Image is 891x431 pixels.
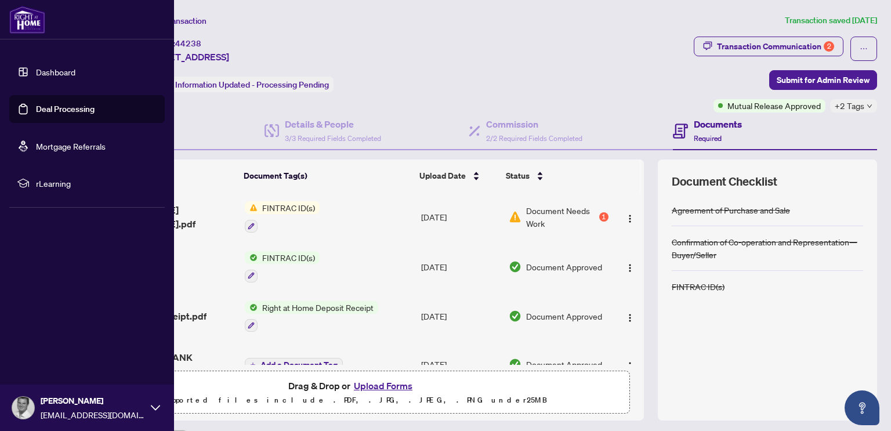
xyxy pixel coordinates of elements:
[416,192,504,242] td: [DATE]
[625,263,635,273] img: Logo
[509,310,521,323] img: Document Status
[245,201,258,214] img: Status Icon
[621,258,639,276] button: Logo
[144,50,229,64] span: [STREET_ADDRESS]
[672,280,725,293] div: FINTRAC ID(s)
[9,6,45,34] img: logo
[769,70,877,90] button: Submit for Admin Review
[245,201,320,233] button: Status IconFINTRAC ID(s)
[36,141,106,151] a: Mortgage Referrals
[175,38,201,49] span: 44238
[860,45,868,53] span: ellipsis
[36,104,95,114] a: Deal Processing
[245,251,320,282] button: Status IconFINTRAC ID(s)
[672,236,863,261] div: Confirmation of Co-operation and Representation—Buyer/Seller
[599,212,609,222] div: 1
[36,177,157,190] span: rLearning
[82,393,622,407] p: Supported files include .PDF, .JPG, .JPEG, .PNG under 25 MB
[509,260,521,273] img: Document Status
[258,201,320,214] span: FINTRAC ID(s)
[486,134,582,143] span: 2/2 Required Fields Completed
[416,292,504,342] td: [DATE]
[36,67,75,77] a: Dashboard
[501,160,610,192] th: Status
[506,169,530,182] span: Status
[835,99,864,113] span: +2 Tags
[239,160,415,192] th: Document Tag(s)
[75,371,629,414] span: Drag & Drop orUpload FormsSupported files include .PDF, .JPG, .JPEG, .PNG under25MB
[288,378,416,393] span: Drag & Drop or
[824,41,834,52] div: 2
[258,251,320,264] span: FINTRAC ID(s)
[509,211,521,223] img: Document Status
[672,204,790,216] div: Agreement of Purchase and Sale
[625,313,635,323] img: Logo
[845,390,879,425] button: Open asap
[419,169,466,182] span: Upload Date
[285,134,381,143] span: 3/3 Required Fields Completed
[258,301,378,314] span: Right at Home Deposit Receipt
[625,214,635,223] img: Logo
[727,99,821,112] span: Mutual Release Approved
[250,362,256,368] span: plus
[509,358,521,371] img: Document Status
[777,71,870,89] span: Submit for Admin Review
[245,251,258,264] img: Status Icon
[621,355,639,374] button: Logo
[694,117,742,131] h4: Documents
[785,14,877,27] article: Transaction saved [DATE]
[486,117,582,131] h4: Commission
[416,242,504,292] td: [DATE]
[672,173,777,190] span: Document Checklist
[526,260,602,273] span: Document Approved
[694,134,722,143] span: Required
[526,358,602,371] span: Document Approved
[144,77,334,92] div: Status:
[41,394,145,407] span: [PERSON_NAME]
[694,37,843,56] button: Transaction Communication2
[12,397,34,419] img: Profile Icon
[175,79,329,90] span: Information Updated - Processing Pending
[41,408,145,421] span: [EMAIL_ADDRESS][DOMAIN_NAME]
[415,160,501,192] th: Upload Date
[717,37,834,56] div: Transaction Communication
[245,358,343,372] button: Add a Document Tag
[144,16,207,26] span: View Transaction
[245,301,378,332] button: Status IconRight at Home Deposit Receipt
[245,357,343,372] button: Add a Document Tag
[625,361,635,371] img: Logo
[260,361,338,369] span: Add a Document Tag
[350,378,416,393] button: Upload Forms
[621,307,639,325] button: Logo
[285,117,381,131] h4: Details & People
[526,310,602,323] span: Document Approved
[245,301,258,314] img: Status Icon
[867,103,872,109] span: down
[416,341,504,387] td: [DATE]
[621,208,639,226] button: Logo
[526,204,597,230] span: Document Needs Work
